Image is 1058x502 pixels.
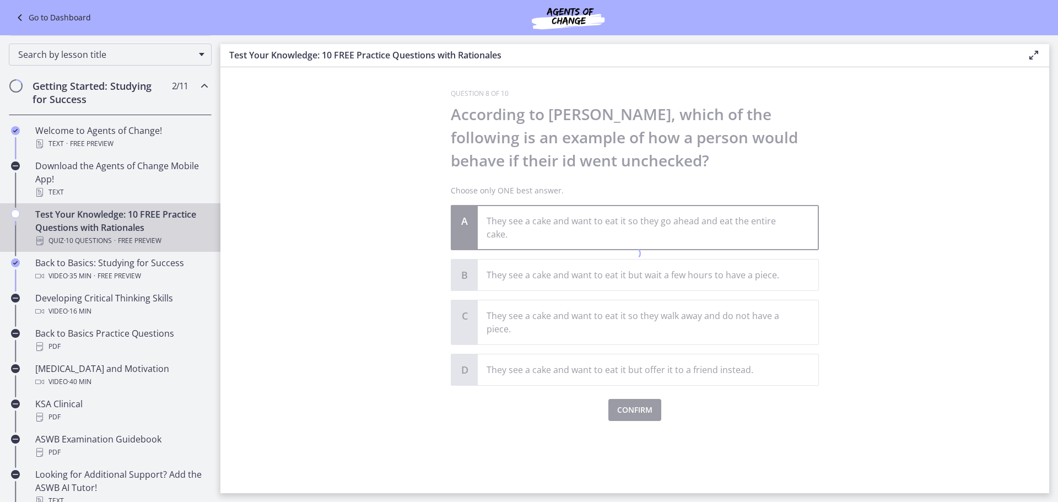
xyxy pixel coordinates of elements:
[114,234,116,247] span: ·
[18,48,193,61] span: Search by lesson title
[35,340,207,353] div: PDF
[627,245,643,265] div: 1
[64,234,112,247] span: · 10 Questions
[35,137,207,150] div: Text
[13,11,91,24] a: Go to Dashboard
[502,4,634,31] img: Agents of Change
[35,234,207,247] div: Quiz
[118,234,161,247] span: Free preview
[35,269,207,283] div: Video
[33,79,167,106] h2: Getting Started: Studying for Success
[35,124,207,150] div: Welcome to Agents of Change!
[35,208,207,247] div: Test Your Knowledge: 10 FREE Practice Questions with Rationales
[35,292,207,318] div: Developing Critical Thinking Skills
[35,397,207,424] div: KSA Clinical
[68,269,91,283] span: · 35 min
[35,446,207,459] div: PDF
[94,269,95,283] span: ·
[35,159,207,199] div: Download the Agents of Change Mobile App!
[35,186,207,199] div: Text
[229,48,1010,62] h3: Test Your Knowledge: 10 FREE Practice Questions with Rationales
[35,256,207,283] div: Back to Basics: Studying for Success
[66,137,68,150] span: ·
[35,375,207,388] div: Video
[98,269,141,283] span: Free preview
[70,137,114,150] span: Free preview
[35,327,207,353] div: Back to Basics Practice Questions
[11,258,20,267] i: Completed
[172,79,188,93] span: 2 / 11
[35,362,207,388] div: [MEDICAL_DATA] and Motivation
[35,433,207,459] div: ASWB Examination Guidebook
[9,44,212,66] div: Search by lesson title
[35,305,207,318] div: Video
[68,305,91,318] span: · 16 min
[35,411,207,424] div: PDF
[11,126,20,135] i: Completed
[68,375,91,388] span: · 40 min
